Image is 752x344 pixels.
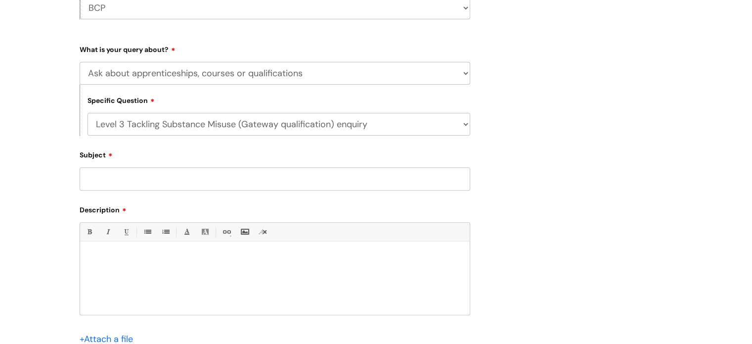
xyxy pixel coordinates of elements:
[88,95,155,105] label: Specific Question
[83,226,95,238] a: Bold (Ctrl-B)
[80,202,470,214] label: Description
[80,147,470,159] label: Subject
[80,42,470,54] label: What is your query about?
[159,226,172,238] a: 1. Ordered List (Ctrl-Shift-8)
[120,226,132,238] a: Underline(Ctrl-U)
[220,226,232,238] a: Link
[199,226,211,238] a: Back Color
[141,226,153,238] a: • Unordered List (Ctrl-Shift-7)
[257,226,269,238] a: Remove formatting (Ctrl-\)
[238,226,251,238] a: Insert Image...
[180,226,193,238] a: Font Color
[101,226,114,238] a: Italic (Ctrl-I)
